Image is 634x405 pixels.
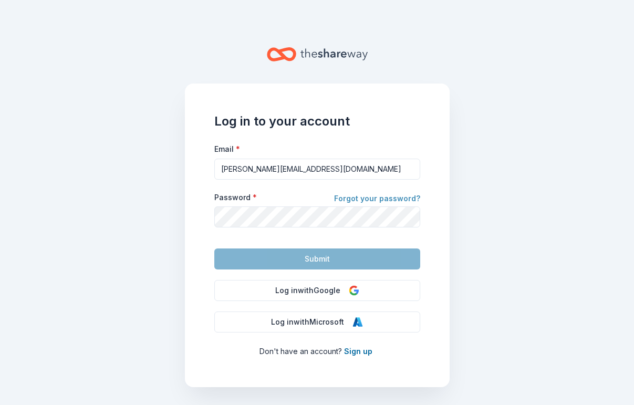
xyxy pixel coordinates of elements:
img: Google Logo [349,285,359,296]
a: Forgot your password? [334,192,420,207]
img: Microsoft Logo [352,317,363,327]
button: Log inwithGoogle [214,280,420,301]
h1: Log in to your account [214,113,420,130]
button: Log inwithMicrosoft [214,311,420,333]
a: Home [267,42,368,67]
span: Don ' t have an account? [259,347,342,356]
a: Sign up [344,347,372,356]
label: Email [214,144,240,154]
label: Password [214,192,257,203]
